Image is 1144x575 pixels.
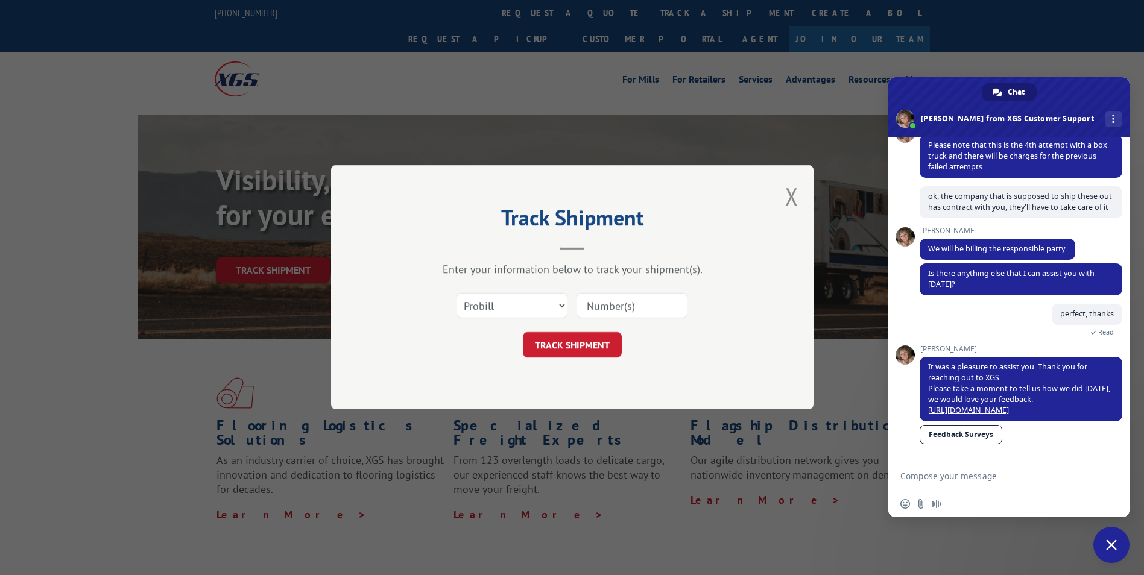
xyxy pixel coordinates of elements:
a: Feedback Surveys [920,425,1002,444]
span: Send a file [916,499,926,509]
span: Is there anything else that I can assist you with [DATE]? [928,268,1095,289]
span: We will be billing the responsible party. [928,244,1067,254]
div: Enter your information below to track your shipment(s). [391,263,753,277]
textarea: Compose your message... [900,471,1091,482]
input: Number(s) [577,294,687,319]
span: [PERSON_NAME] [920,345,1122,353]
span: Audio message [932,499,941,509]
span: Read [1098,328,1114,336]
span: Chat [1008,83,1025,101]
span: Please note that this is the 4th attempt with a box truck and there will be charges for the previ... [928,140,1107,172]
span: perfect, thanks [1060,309,1114,319]
span: Insert an emoji [900,499,910,509]
div: More channels [1105,111,1122,127]
span: It was a pleasure to assist you. Thank you for reaching out to XGS. Please take a moment to tell ... [928,362,1110,415]
div: Chat [982,83,1037,101]
h2: Track Shipment [391,209,753,232]
div: Close chat [1093,527,1130,563]
button: TRACK SHIPMENT [523,333,622,358]
span: ok, the company that is supposed to ship these out has contract with you, they'll have to take ca... [928,191,1112,212]
a: [URL][DOMAIN_NAME] [928,405,1009,415]
span: [PERSON_NAME] [920,227,1075,235]
button: Close modal [785,180,798,212]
